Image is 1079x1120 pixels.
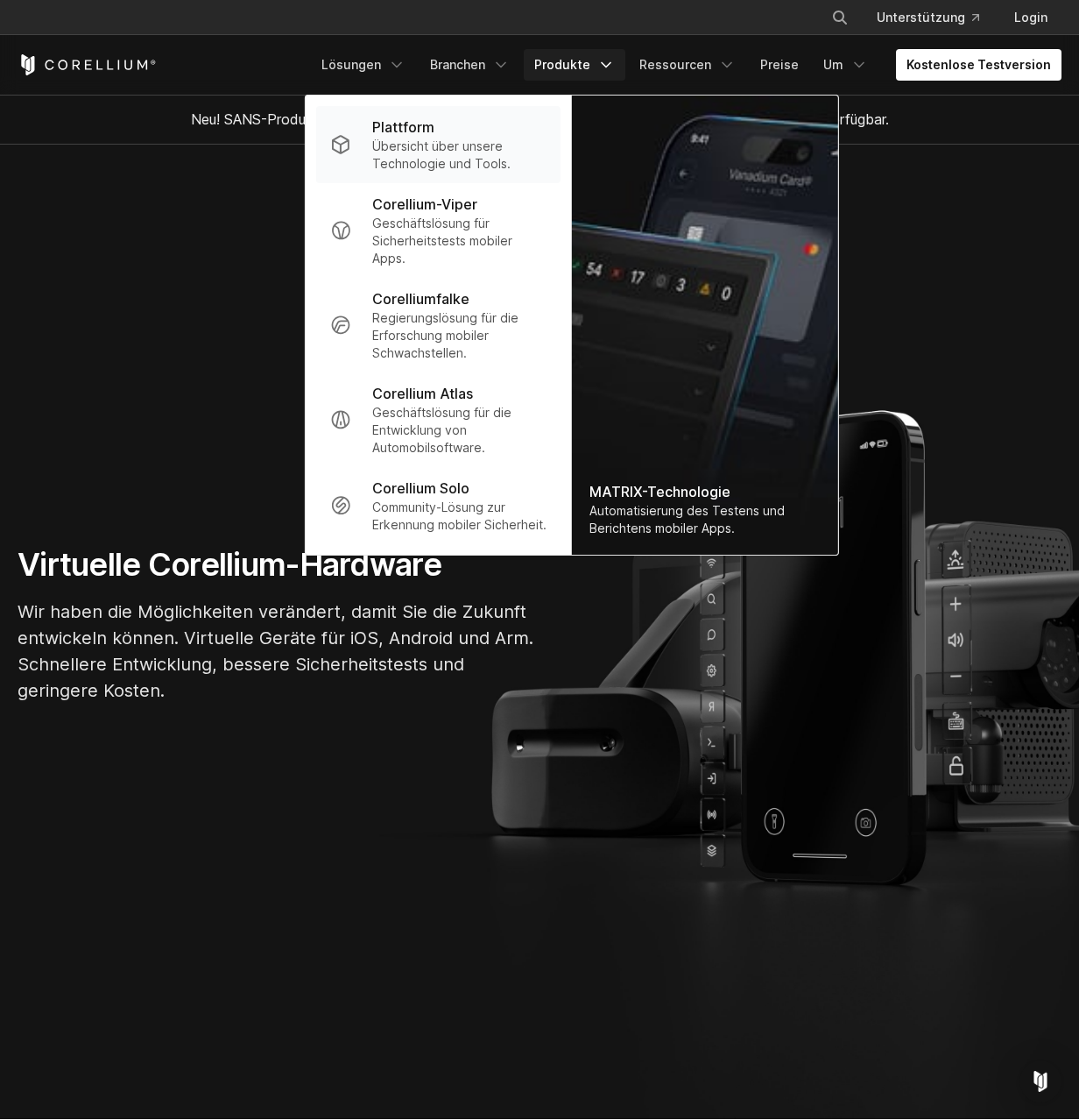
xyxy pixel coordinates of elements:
font: Corellium Atlas [372,385,473,402]
font: Geschäftslösung für Sicherheitstests mobiler Apps. [372,216,512,266]
a: Corellium Solo Community-Lösung zur Erkennung mobiler Sicherheit. [316,467,561,544]
font: Übersicht über unsere Technologie und Tools. [372,138,511,171]
a: MATRIX-Technologie Automatisierung des Testens und Berichtens mobiler Apps. [572,96,838,555]
a: Corellium-Viper Geschäftslösung für Sicherheitstests mobiler Apps. [316,183,561,278]
font: Preise [760,57,799,72]
font: Virtuelle Corellium-Hardware [18,545,441,584]
div: Open Intercom Messenger [1019,1060,1061,1102]
div: Navigationsmenü [311,49,1061,81]
font: Geschäftslösung für die Entwicklung von Automobilsoftware. [372,405,511,455]
font: Corelliumfalke [372,290,469,308]
font: Automatisierung des Testens und Berichtens mobiler Apps. [589,503,785,535]
font: Branchen [430,57,485,72]
font: Login [1014,10,1047,25]
font: Plattform [372,118,434,136]
a: Plattform Übersicht über unsere Technologie und Tools. [316,106,561,183]
a: Corellium-Startseite [18,54,157,75]
font: Regierungslösung für die Erforschung mobiler Schwachstellen. [372,310,518,360]
button: Suchen [824,2,856,33]
font: Neu! SANS-Produktbewertung [191,110,388,128]
a: Corelliumfalke Regierungslösung für die Erforschung mobiler Schwachstellen. [316,278,561,372]
font: Corellium Solo [372,479,469,497]
font: Um [823,57,843,72]
font: MATRIX-Technologie [589,483,730,500]
img: Matrix_WebNav_1x [572,96,838,555]
font: Kostenlose Testversion [906,57,1051,72]
a: Corellium Atlas Geschäftslösung für die Entwicklung von Automobilsoftware. [316,372,561,467]
font: Produkte [534,57,590,72]
font: Ressourcen [639,57,711,72]
font: jetzt verfügbar. [791,110,889,128]
font: Lösungen [321,57,381,72]
div: Navigationsmenü [810,2,1061,33]
font: Community-Lösung zur Erkennung mobiler Sicherheit. [372,500,547,532]
font: Corellium-Viper [372,195,477,213]
font: Unterstützung [877,10,965,25]
font: Wir haben die Möglichkeiten verändert, damit Sie die Zukunft entwickeln können. Virtuelle Geräte ... [18,601,533,701]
